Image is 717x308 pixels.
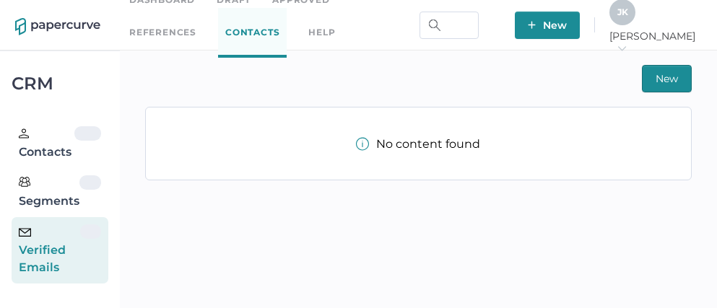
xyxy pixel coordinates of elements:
img: segments.b9481e3d.svg [19,176,30,188]
i: arrow_right [617,43,627,53]
img: email-icon-black.c777dcea.svg [19,228,31,237]
img: search.bf03fe8b.svg [429,19,440,31]
a: Contacts [218,8,287,58]
span: New [656,66,678,92]
span: [PERSON_NAME] [609,30,702,56]
span: New [528,12,567,39]
div: Verified Emails [19,224,80,276]
div: help [308,25,335,40]
div: Segments [19,175,79,210]
div: Contacts [19,126,74,161]
img: info-tooltip-active.a952ecf1.svg [356,137,369,151]
span: J K [617,6,628,17]
div: No content found [356,137,480,151]
input: Search Workspace [420,12,479,39]
img: plus-white.e19ec114.svg [528,21,536,29]
a: References [129,25,196,40]
button: New [642,65,692,92]
img: papercurve-logo-colour.7244d18c.svg [15,18,100,35]
img: person.20a629c4.svg [19,128,29,138]
button: New [515,12,580,39]
div: CRM [12,77,108,90]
